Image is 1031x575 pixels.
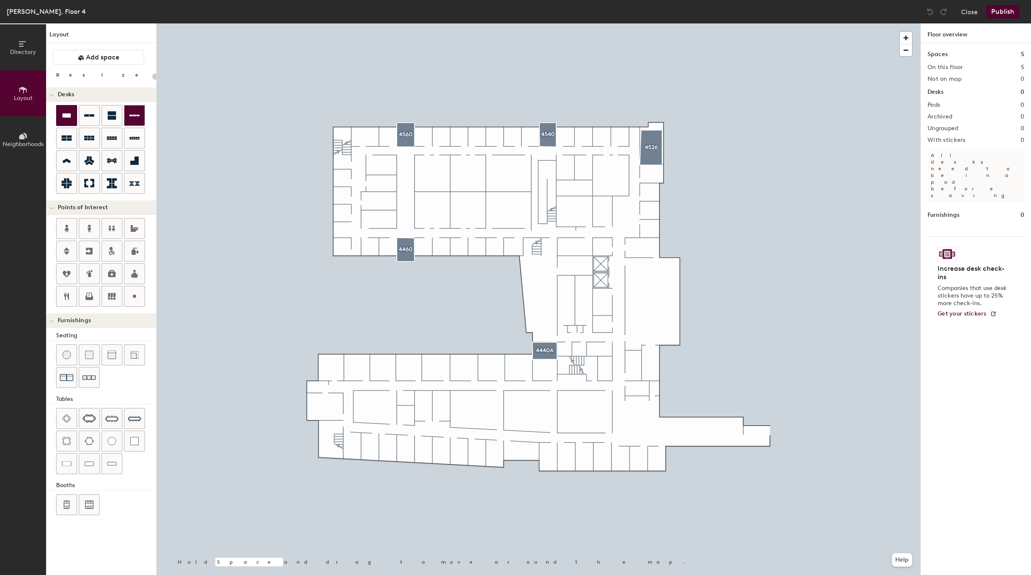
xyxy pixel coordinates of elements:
h2: On this floor [928,64,963,71]
button: Four seat round table [56,431,77,452]
span: Get your stickers [938,310,987,317]
span: Directory [10,49,36,56]
h2: 0 [1021,113,1024,120]
button: Eight seat table [101,408,122,429]
div: Seating [56,331,156,340]
img: Six seat round table [85,437,94,445]
button: Couch (x2) [56,367,77,388]
img: Ten seat table [128,412,141,425]
h1: Layout [46,30,156,43]
span: Desks [58,91,74,98]
span: Layout [14,95,33,102]
button: Ten seat table [124,408,145,429]
img: Redo [939,8,948,16]
img: Couch (middle) [108,351,116,359]
button: Table (1x1) [124,431,145,452]
img: Table (1x4) [107,459,116,468]
h1: Spaces [928,50,948,59]
h1: 0 [1021,210,1024,220]
h2: 0 [1021,125,1024,132]
img: Stool [62,351,71,359]
h2: 0 [1021,102,1024,108]
img: Four seat booth [63,501,70,509]
img: Sticker logo [938,247,957,261]
h1: Floor overview [921,23,1031,43]
button: Couch (x3) [79,367,100,388]
img: Undo [926,8,934,16]
button: Help [892,553,912,567]
button: Couch (middle) [101,344,122,365]
h1: Desks [928,87,943,97]
button: Table (1x3) [79,453,100,474]
h2: 0 [1021,137,1024,144]
img: Table (1x2) [62,459,71,468]
img: Six seat table [83,414,96,423]
div: Tables [56,395,156,404]
span: Furnishings [58,317,91,324]
h2: 0 [1021,76,1024,82]
h1: 5 [1021,50,1024,59]
h4: Increase desk check-ins [938,264,1009,281]
div: [PERSON_NAME], Floor 4 [7,6,86,17]
button: Publish [986,5,1019,18]
img: Six seat booth [85,501,93,509]
span: Points of Interest [58,204,108,211]
h1: 0 [1021,87,1024,97]
button: Close [961,5,978,18]
a: Get your stickers [938,311,997,318]
button: Four seat booth [56,494,77,515]
img: Eight seat table [105,412,119,425]
button: Six seat table [79,408,100,429]
button: Table (1x4) [101,453,122,474]
button: Six seat round table [79,431,100,452]
img: Four seat table [62,414,71,423]
h2: Not on map [928,76,961,82]
h1: Furnishings [928,210,959,220]
h2: Pods [928,102,940,108]
p: Companies that use desk stickers have up to 25% more check-ins. [938,285,1009,307]
img: Table (1x1) [130,437,139,445]
img: Four seat round table [62,437,71,445]
div: Resize [56,72,149,78]
img: Couch (x3) [83,371,96,384]
img: Couch (corner) [130,351,139,359]
img: Couch (x2) [60,371,73,384]
h2: 5 [1021,64,1024,71]
button: Cushion [79,344,100,365]
img: Table (1x3) [85,459,94,468]
button: Table (1x2) [56,453,77,474]
p: All desks need to be in a pod before saving [928,149,1024,202]
button: Four seat table [56,408,77,429]
span: Neighborhoods [3,141,44,148]
button: Stool [56,344,77,365]
button: Couch (corner) [124,344,145,365]
h2: Ungrouped [928,125,959,132]
button: Six seat booth [79,494,100,515]
img: Cushion [85,351,93,359]
button: Add space [53,50,144,65]
div: Booths [56,481,156,490]
h2: Archived [928,113,952,120]
img: Table (round) [108,437,116,445]
button: Table (round) [101,431,122,452]
span: Add space [86,53,119,62]
h2: With stickers [928,137,966,144]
